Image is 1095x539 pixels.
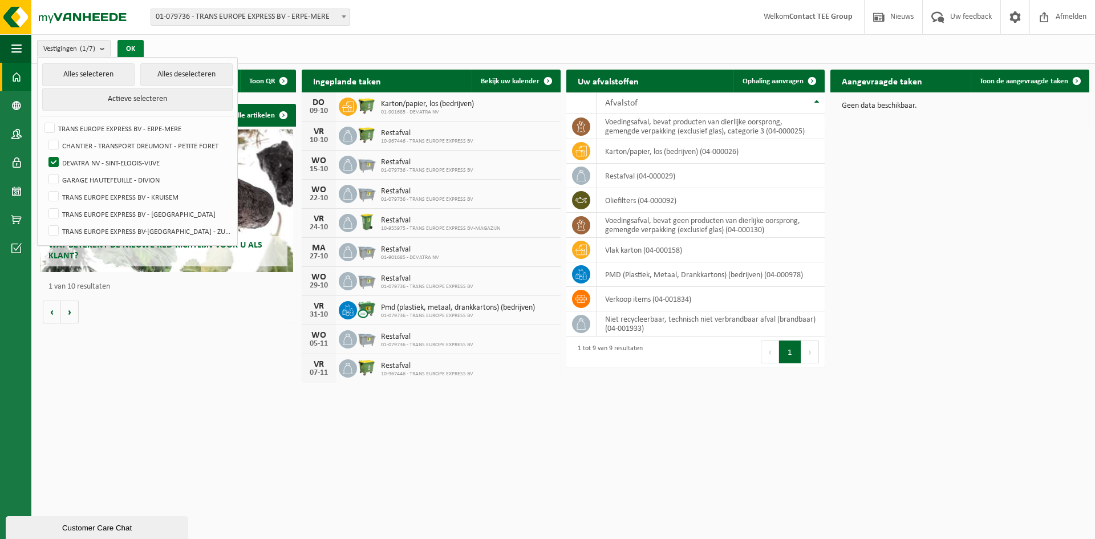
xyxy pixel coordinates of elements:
[597,188,825,213] td: oliefilters (04-000092)
[761,341,779,363] button: Previous
[357,358,376,377] img: WB-1100-HPE-GN-50
[381,167,473,174] span: 01-079736 - TRANS EUROPE EXPRESS BV
[307,127,330,136] div: VR
[381,303,535,313] span: Pmd (plastiek, metaal, drankkartons) (bedrijven)
[743,78,804,85] span: Ophaling aanvragen
[307,331,330,340] div: WO
[307,156,330,165] div: WO
[151,9,350,26] span: 01-079736 - TRANS EUROPE EXPRESS BV - ERPE-MERE
[307,311,330,319] div: 31-10
[381,216,500,225] span: Restafval
[830,70,934,92] h2: Aangevraagde taken
[597,114,825,139] td: voedingsafval, bevat producten van dierlijke oorsprong, gemengde verpakking (exclusief glas), cat...
[46,154,232,171] label: DEVATRA NV - SINT-ELOOIS-VIJVE
[980,78,1068,85] span: Toon de aangevraagde taken
[46,137,232,154] label: CHANTIER - TRANSPORT DREUMONT - PETITE FORET
[597,164,825,188] td: restafval (04-000029)
[381,138,473,145] span: 10-967446 - TRANS EUROPE EXPRESS BV
[789,13,853,21] strong: Contact TEE Group
[597,238,825,262] td: vlak karton (04-000158)
[381,371,473,378] span: 10-967446 - TRANS EUROPE EXPRESS BV
[381,158,473,167] span: Restafval
[572,339,643,364] div: 1 tot 9 van 9 resultaten
[46,171,232,188] label: GARAGE HAUTEFEUILLE - DIVION
[357,154,376,173] img: WB-2500-GAL-GY-01
[381,342,473,348] span: 01-079736 - TRANS EUROPE EXPRESS BV
[224,104,295,127] a: Alle artikelen
[357,241,376,261] img: WB-2500-GAL-GY-01
[597,287,825,311] td: verkoop items (04-001834)
[381,283,473,290] span: 01-079736 - TRANS EUROPE EXPRESS BV
[151,9,350,25] span: 01-079736 - TRANS EUROPE EXPRESS BV - ERPE-MERE
[381,225,500,232] span: 10-955975 - TRANS EUROPE EXPRESS BV-MAGAZIJN
[381,187,473,196] span: Restafval
[381,100,474,109] span: Karton/papier, los (bedrijven)
[357,270,376,290] img: WB-2500-GAL-GY-01
[733,70,824,92] a: Ophaling aanvragen
[80,45,95,52] count: (1/7)
[597,139,825,164] td: karton/papier, los (bedrijven) (04-000026)
[307,340,330,348] div: 05-11
[307,98,330,107] div: DO
[6,514,190,539] iframe: chat widget
[307,165,330,173] div: 15-10
[357,183,376,202] img: WB-2500-GAL-GY-01
[381,274,473,283] span: Restafval
[43,301,61,323] button: Vorige
[381,362,473,371] span: Restafval
[42,88,232,111] button: Actieve selecteren
[37,40,111,57] button: Vestigingen(1/7)
[249,78,275,85] span: Toon QR
[307,194,330,202] div: 22-10
[801,341,819,363] button: Next
[140,63,233,86] button: Alles deselecteren
[357,212,376,232] img: WB-0240-HPE-GN-50
[566,70,650,92] h2: Uw afvalstoffen
[597,213,825,238] td: voedingsafval, bevat geen producten van dierlijke oorsprong, gemengde verpakking (exclusief glas)...
[307,360,330,369] div: VR
[240,70,295,92] button: Toon QR
[381,313,535,319] span: 01-079736 - TRANS EUROPE EXPRESS BV
[307,273,330,282] div: WO
[481,78,540,85] span: Bekijk uw kalender
[307,107,330,115] div: 09-10
[381,196,473,203] span: 01-079736 - TRANS EUROPE EXPRESS BV
[307,136,330,144] div: 10-10
[381,333,473,342] span: Restafval
[472,70,559,92] a: Bekijk uw kalender
[307,253,330,261] div: 27-10
[42,63,135,86] button: Alles selecteren
[971,70,1088,92] a: Toon de aangevraagde taken
[381,254,439,261] span: 01-901685 - DEVATRA NV
[605,99,638,108] span: Afvalstof
[357,329,376,348] img: WB-2500-GAL-GY-01
[307,224,330,232] div: 24-10
[381,109,474,116] span: 01-901685 - DEVATRA NV
[42,120,232,137] label: TRANS EUROPE EXPRESS BV - ERPE-MERE
[46,205,232,222] label: TRANS EUROPE EXPRESS BV - [GEOGRAPHIC_DATA]
[779,341,801,363] button: 1
[46,222,232,240] label: TRANS EUROPE EXPRESS BV-[GEOGRAPHIC_DATA] - ZULTE
[61,301,79,323] button: Volgende
[307,302,330,311] div: VR
[307,369,330,377] div: 07-11
[381,245,439,254] span: Restafval
[597,262,825,287] td: PMD (Plastiek, Metaal, Drankkartons) (bedrijven) (04-000978)
[48,283,290,291] p: 1 van 10 resultaten
[46,188,232,205] label: TRANS EUROPE EXPRESS BV - KRUISEM
[307,185,330,194] div: WO
[302,70,392,92] h2: Ingeplande taken
[43,40,95,58] span: Vestigingen
[381,129,473,138] span: Restafval
[307,282,330,290] div: 29-10
[307,244,330,253] div: MA
[357,96,376,115] img: WB-1100-HPE-GN-50
[307,214,330,224] div: VR
[357,125,376,144] img: WB-1100-HPE-GN-50
[842,102,1078,110] p: Geen data beschikbaar.
[117,40,144,58] button: OK
[597,311,825,337] td: niet recycleerbaar, technisch niet verbrandbaar afval (brandbaar) (04-001933)
[357,299,376,319] img: WB-0660-CU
